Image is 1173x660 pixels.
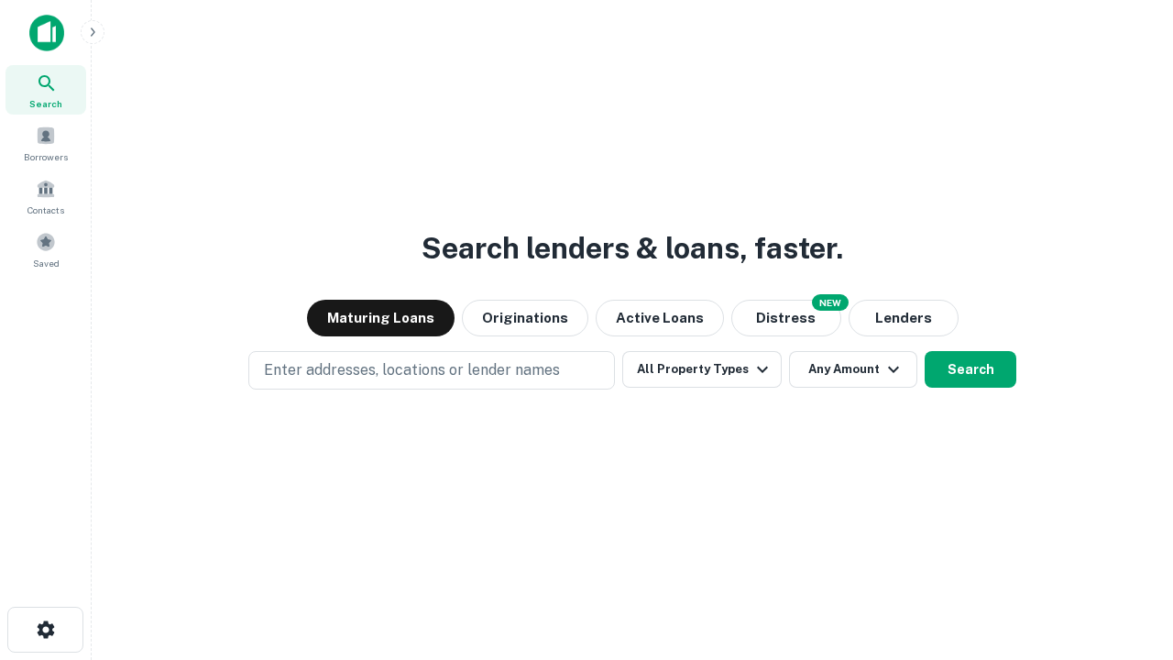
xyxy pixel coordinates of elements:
[307,300,455,336] button: Maturing Loans
[5,118,86,168] a: Borrowers
[5,171,86,221] a: Contacts
[264,359,560,381] p: Enter addresses, locations or lender names
[29,96,62,111] span: Search
[422,226,843,270] h3: Search lenders & loans, faster.
[812,294,849,311] div: NEW
[925,351,1016,388] button: Search
[5,225,86,274] a: Saved
[1081,513,1173,601] iframe: Chat Widget
[789,351,917,388] button: Any Amount
[462,300,588,336] button: Originations
[27,203,64,217] span: Contacts
[5,65,86,115] a: Search
[24,149,68,164] span: Borrowers
[622,351,782,388] button: All Property Types
[248,351,615,390] button: Enter addresses, locations or lender names
[33,256,60,270] span: Saved
[29,15,64,51] img: capitalize-icon.png
[731,300,841,336] button: Search distressed loans with lien and other non-mortgage details.
[849,300,959,336] button: Lenders
[596,300,724,336] button: Active Loans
